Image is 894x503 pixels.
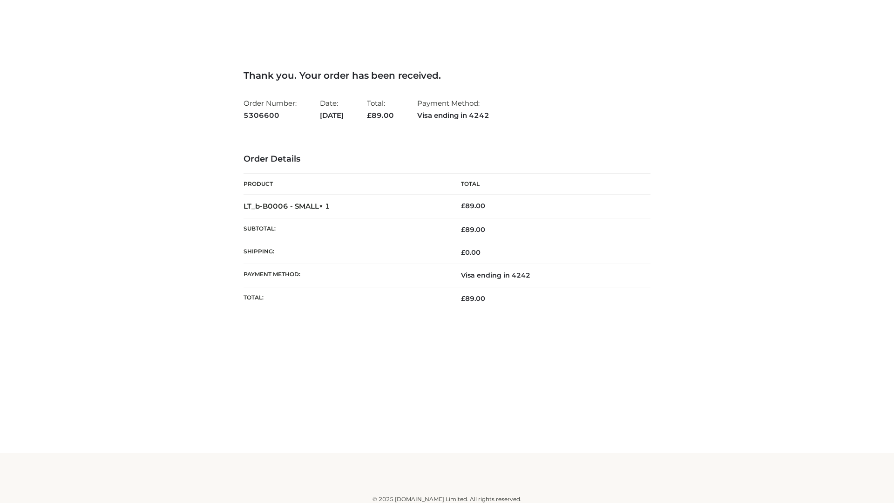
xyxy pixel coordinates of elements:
h3: Order Details [244,154,650,164]
strong: 5306600 [244,109,297,122]
span: 89.00 [367,111,394,120]
strong: × 1 [319,202,330,211]
span: 89.00 [461,225,485,234]
th: Total: [244,287,447,310]
th: Payment method: [244,264,447,287]
th: Total [447,174,650,195]
strong: LT_b-B0006 - SMALL [244,202,330,211]
span: £ [461,225,465,234]
span: £ [461,202,465,210]
span: 89.00 [461,294,485,303]
li: Total: [367,95,394,123]
span: £ [461,248,465,257]
bdi: 0.00 [461,248,481,257]
span: £ [367,111,372,120]
span: £ [461,294,465,303]
td: Visa ending in 4242 [447,264,650,287]
li: Order Number: [244,95,297,123]
li: Payment Method: [417,95,489,123]
bdi: 89.00 [461,202,485,210]
li: Date: [320,95,344,123]
strong: Visa ending in 4242 [417,109,489,122]
th: Subtotal: [244,218,447,241]
th: Shipping: [244,241,447,264]
strong: [DATE] [320,109,344,122]
th: Product [244,174,447,195]
h3: Thank you. Your order has been received. [244,70,650,81]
